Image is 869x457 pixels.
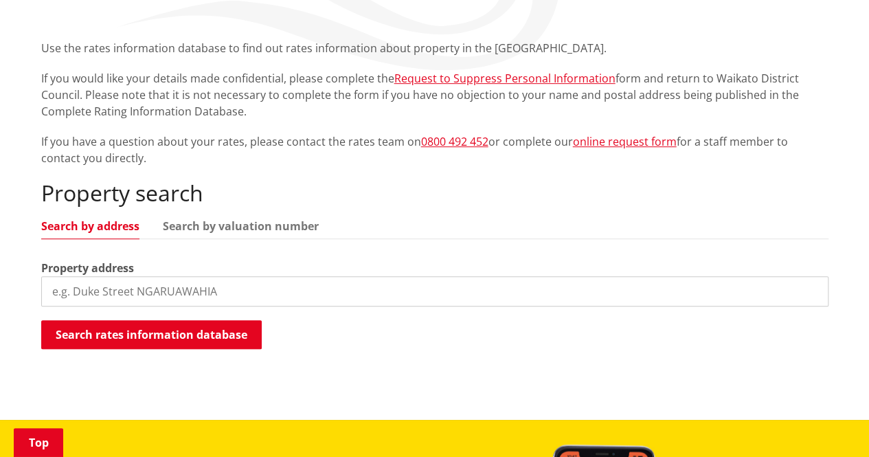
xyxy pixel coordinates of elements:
[41,260,134,276] label: Property address
[41,40,828,56] p: Use the rates information database to find out rates information about property in the [GEOGRAPHI...
[421,134,488,149] a: 0800 492 452
[806,399,855,449] iframe: Messenger Launcher
[163,221,319,232] a: Search by valuation number
[41,221,139,232] a: Search by address
[41,320,262,349] button: Search rates information database
[573,134,677,149] a: online request form
[41,133,828,166] p: If you have a question about your rates, please contact the rates team on or complete our for a s...
[41,276,828,306] input: e.g. Duke Street NGARUAWAHIA
[41,180,828,206] h2: Property search
[394,71,616,86] a: Request to Suppress Personal Information
[41,70,828,120] p: If you would like your details made confidential, please complete the form and return to Waikato ...
[14,428,63,457] a: Top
